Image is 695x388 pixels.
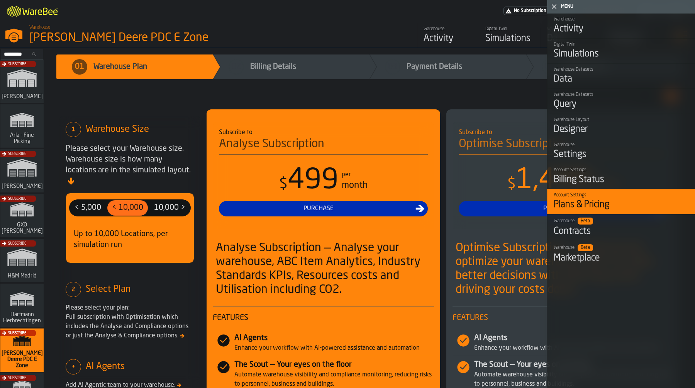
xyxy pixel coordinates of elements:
[86,361,125,373] div: AI Agents
[149,199,191,216] label: button-switch-multi-10,000 >
[417,23,479,48] a: link-to-/wh/i/9d85c013-26f4-4c06-9c7d-6d35b33af13a/feed/
[234,359,434,370] div: The Scout — Your eyes on the floor
[8,197,26,201] span: Subscribe
[29,25,50,30] span: Warehouse
[0,149,44,194] a: link-to-/wh/i/1653e8cc-126b-480f-9c47-e01e76aa4a88/simulations
[453,313,674,323] span: Features
[66,282,81,297] div: 2
[507,177,516,192] span: $
[69,199,107,216] label: button-switch-multi-< 5,000
[149,200,190,216] div: thumb
[516,167,590,195] span: 1,499
[219,137,428,155] h4: Analyse Subscription
[8,376,26,380] span: Subscribe
[0,239,44,284] a: link-to-/wh/i/0438fb8c-4a97-4a5b-bcc6-2889b6922db0/simulations
[107,199,149,216] label: button-switch-multi-< 10,000
[474,344,674,353] div: Enhance your workflow with AI-powered assistance and automation
[459,137,668,155] h4: Optimise Subscription
[485,32,534,45] div: Simulations
[459,128,668,137] div: Subscribe to
[66,359,81,374] div: +
[474,333,674,344] div: AI Agents
[69,223,191,257] div: Up to 10,000 Locations, per simulation run
[2,311,42,324] span: Hartmann Herbrechtingen
[485,26,534,32] div: Digital Twin
[288,167,339,195] span: 499
[109,202,146,214] span: < 10,000
[545,61,554,72] span: 04
[0,104,44,149] a: link-to-/wh/i/48cbecf7-1ea2-4bc9-a439-03d5b66e1a58/simulations
[44,48,695,85] nav: Progress
[459,201,668,216] button: button-Purchase
[222,204,415,213] div: Purchase
[93,61,147,72] span: Warehouse Plan
[279,177,288,192] span: $
[66,122,81,137] div: 1
[456,241,674,297] div: Optimise Subscription — Continuously optimize your warehouse with AI, make better decisions with ...
[216,241,434,297] div: Analyse Subscription — Analyse your warehouse, ABC Item Analytics, Industry Standards KPIs, Resou...
[8,331,26,335] span: Subscribe
[219,201,428,216] button: button-Purchase
[342,170,351,179] div: per
[219,128,428,137] div: Subscribe to
[407,61,462,72] span: Payment Details
[541,23,602,48] a: link-to-/wh/i/9d85c013-26f4-4c06-9c7d-6d35b33af13a/data
[342,179,368,192] div: month
[503,7,574,15] div: Menu Subscription
[8,152,26,156] span: Subscribe
[29,31,238,45] div: [PERSON_NAME] Deere PDC E Zone
[479,23,541,48] a: link-to-/wh/i/9d85c013-26f4-4c06-9c7d-6d35b33af13a/simulations
[3,132,41,145] span: Arla - Fine Picking
[0,284,44,328] a: link-to-/wh/i/f0a6b354-7883-413a-84ff-a65eb9c31f03/simulations
[66,303,194,340] div: Please select your plan: Full subscription with Optimisation which includes the Analyse and Compl...
[232,61,241,72] span: 02
[151,202,188,214] span: 10,000 >
[66,143,194,187] div: Please select your Warehouse size. Warehouse size is how many locations are in the simulated layout.
[107,200,148,216] div: thumb
[503,7,574,15] a: link-to-/wh/i/9d85c013-26f4-4c06-9c7d-6d35b33af13a/pricing/
[424,32,473,45] div: Activity
[8,62,26,66] span: Subscribe
[474,359,674,370] div: The Scout — Your eyes on the floor
[75,61,84,72] span: 01
[514,8,546,14] span: No Subscription
[388,61,397,72] span: 03
[0,328,44,373] a: link-to-/wh/i/9d85c013-26f4-4c06-9c7d-6d35b33af13a/simulations
[8,242,26,246] span: Subscribe
[86,283,131,296] div: Select Plan
[0,60,44,104] a: link-to-/wh/i/72fe6713-8242-4c3c-8adf-5d67388ea6d5/simulations
[424,26,473,32] div: Warehouse
[462,204,655,213] div: Purchase
[234,344,434,353] div: Enhance your workflow with AI-powered assistance and automation
[0,194,44,239] a: link-to-/wh/i/baca6aa3-d1fc-43c0-a604-2a1c9d5db74d/simulations
[250,61,296,72] span: Billing Details
[234,333,434,344] div: AI Agents
[70,200,106,216] div: thumb
[86,123,149,136] div: Warehouse Size
[71,202,104,214] span: < 5,000
[213,313,434,323] span: Features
